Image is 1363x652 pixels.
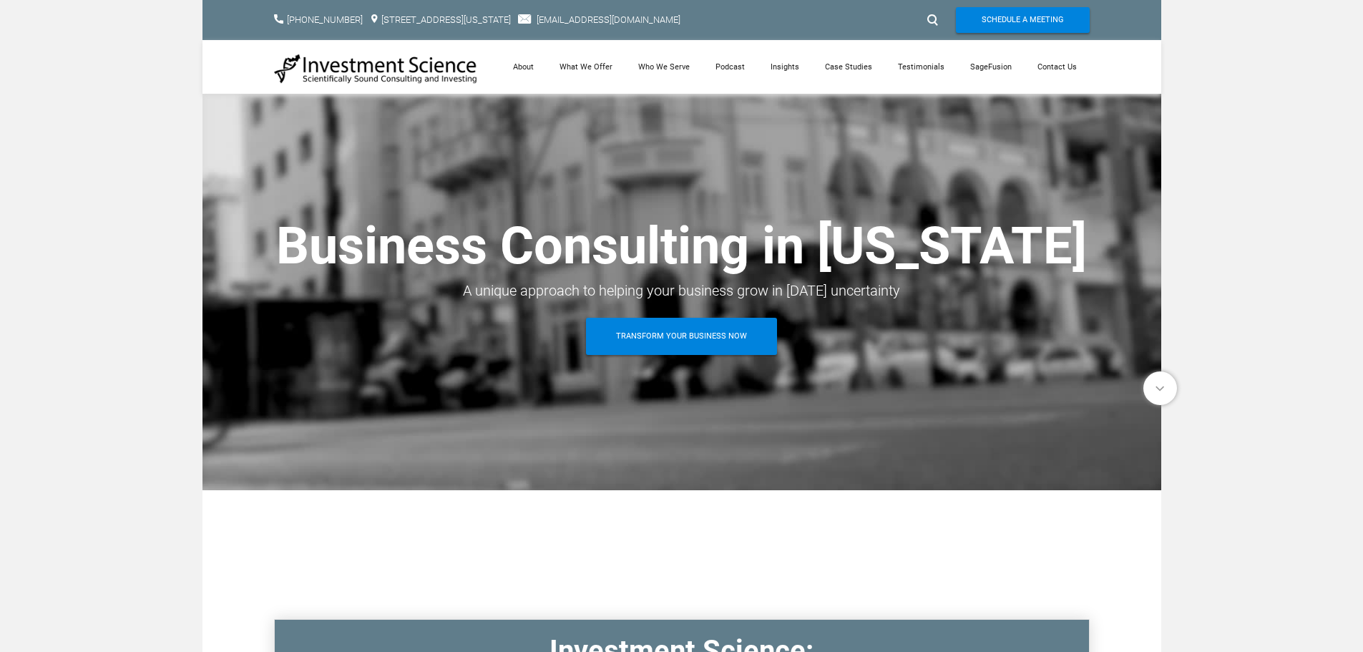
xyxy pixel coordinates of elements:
[758,40,812,94] a: Insights
[547,40,625,94] a: What We Offer
[616,318,747,355] span: Transform Your Business Now
[537,14,680,25] a: [EMAIL_ADDRESS][DOMAIN_NAME]
[812,40,885,94] a: Case Studies
[956,7,1090,33] a: Schedule A Meeting
[500,40,547,94] a: About
[586,318,777,355] a: Transform Your Business Now
[703,40,758,94] a: Podcast
[982,7,1064,33] span: Schedule A Meeting
[885,40,957,94] a: Testimonials
[957,40,1025,94] a: SageFusion
[274,278,1090,303] div: A unique approach to helping your business grow in [DATE] uncertainty
[287,14,363,25] a: [PHONE_NUMBER]
[1025,40,1090,94] a: Contact Us
[625,40,703,94] a: Who We Serve
[276,215,1087,276] strong: Business Consulting in [US_STATE]
[274,53,478,84] img: Investment Science | NYC Consulting Services
[381,14,511,25] a: [STREET_ADDRESS][US_STATE]​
